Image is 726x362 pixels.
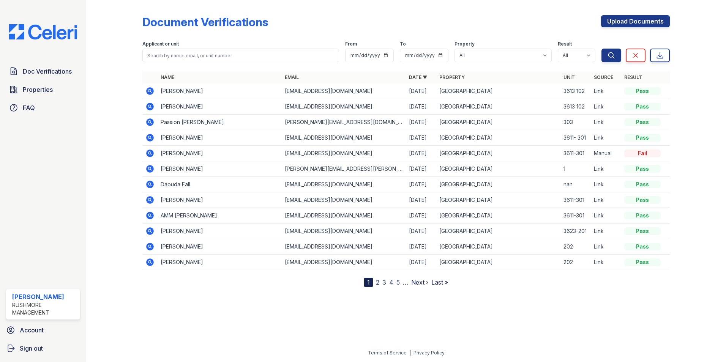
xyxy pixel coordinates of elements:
a: Unit [563,74,575,80]
a: Account [3,323,83,338]
td: Manual [591,146,621,161]
iframe: chat widget [694,332,718,354]
td: [DATE] [406,146,436,161]
td: [PERSON_NAME] [158,130,282,146]
a: Upload Documents [601,15,670,27]
td: [DATE] [406,130,436,146]
td: [DATE] [406,115,436,130]
a: Properties [6,82,80,97]
td: Daouda Fall [158,177,282,192]
td: [GEOGRAPHIC_DATA] [436,161,560,177]
td: [EMAIL_ADDRESS][DOMAIN_NAME] [282,83,406,99]
div: | [409,350,411,356]
td: [GEOGRAPHIC_DATA] [436,83,560,99]
a: Email [285,74,299,80]
td: Link [591,192,621,208]
td: [EMAIL_ADDRESS][DOMAIN_NAME] [282,208,406,223]
td: Link [591,223,621,239]
td: AMM [PERSON_NAME] [158,208,282,223]
td: 202 [560,255,591,270]
a: Terms of Service [368,350,407,356]
span: Doc Verifications [23,67,72,76]
a: 5 [396,279,400,286]
td: Link [591,115,621,130]
div: Document Verifications [142,15,268,29]
td: [PERSON_NAME][EMAIL_ADDRESS][PERSON_NAME][DOMAIN_NAME] [282,161,406,177]
td: [GEOGRAPHIC_DATA] [436,146,560,161]
td: [PERSON_NAME] [158,161,282,177]
a: 4 [389,279,393,286]
td: Link [591,83,621,99]
td: [PERSON_NAME] [158,255,282,270]
td: [EMAIL_ADDRESS][DOMAIN_NAME] [282,239,406,255]
td: [DATE] [406,223,436,239]
td: [DATE] [406,161,436,177]
td: Link [591,239,621,255]
td: [PERSON_NAME] [158,192,282,208]
td: [PERSON_NAME] [158,223,282,239]
td: [PERSON_NAME][EMAIL_ADDRESS][DOMAIN_NAME] [282,115,406,130]
td: [EMAIL_ADDRESS][DOMAIN_NAME] [282,99,406,115]
td: [EMAIL_ADDRESS][DOMAIN_NAME] [282,192,406,208]
td: [DATE] [406,208,436,223]
td: 3611-301 [560,208,591,223]
div: Pass [624,227,661,235]
a: Next › [411,279,428,286]
td: Link [591,177,621,192]
a: Name [161,74,174,80]
div: Pass [624,196,661,204]
td: [GEOGRAPHIC_DATA] [436,99,560,115]
td: [GEOGRAPHIC_DATA] [436,130,560,146]
label: Result [558,41,572,47]
td: Passion [PERSON_NAME] [158,115,282,130]
a: Sign out [3,341,83,356]
img: CE_Logo_Blue-a8612792a0a2168367f1c8372b55b34899dd931a85d93a1a3d3e32e68fde9ad4.png [3,24,83,39]
td: [GEOGRAPHIC_DATA] [436,255,560,270]
td: 3611- 301 [560,130,591,146]
td: Link [591,255,621,270]
td: 3611-301 [560,146,591,161]
a: Last » [431,279,448,286]
td: Link [591,208,621,223]
div: Pass [624,165,661,173]
a: 3 [382,279,386,286]
td: Link [591,99,621,115]
div: Rushmore Management [12,301,77,316]
td: 303 [560,115,591,130]
label: To [400,41,406,47]
div: Pass [624,258,661,266]
td: [PERSON_NAME] [158,146,282,161]
span: Sign out [20,344,43,353]
div: [PERSON_NAME] [12,292,77,301]
td: [PERSON_NAME] [158,99,282,115]
div: Pass [624,134,661,142]
td: 202 [560,239,591,255]
div: Pass [624,118,661,126]
a: FAQ [6,100,80,115]
td: [EMAIL_ADDRESS][DOMAIN_NAME] [282,130,406,146]
td: [PERSON_NAME] [158,239,282,255]
td: Link [591,130,621,146]
td: [DATE] [406,99,436,115]
span: … [403,278,408,287]
div: Pass [624,212,661,219]
td: [GEOGRAPHIC_DATA] [436,208,560,223]
div: Pass [624,87,661,95]
td: [EMAIL_ADDRESS][DOMAIN_NAME] [282,146,406,161]
label: From [345,41,357,47]
div: Pass [624,103,661,110]
td: 3613 102 [560,99,591,115]
div: Pass [624,243,661,250]
td: [GEOGRAPHIC_DATA] [436,177,560,192]
td: [DATE] [406,83,436,99]
td: [DATE] [406,192,436,208]
a: 2 [376,279,379,286]
td: 1 [560,161,591,177]
td: [DATE] [406,239,436,255]
td: [DATE] [406,255,436,270]
span: Account [20,326,44,335]
td: [PERSON_NAME] [158,83,282,99]
td: [GEOGRAPHIC_DATA] [436,115,560,130]
td: [EMAIL_ADDRESS][DOMAIN_NAME] [282,177,406,192]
